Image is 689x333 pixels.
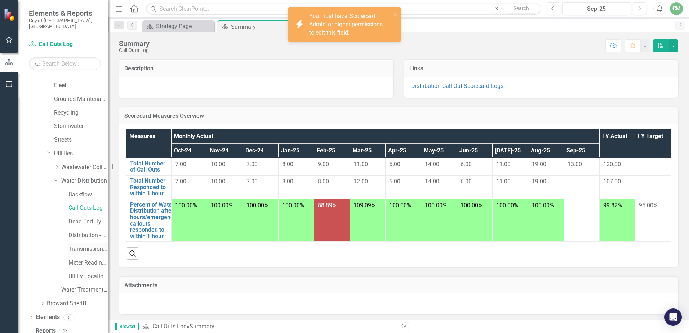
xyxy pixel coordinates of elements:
span: 9.00 [318,161,329,168]
a: Streets [54,136,108,144]
span: 100.00% [389,202,411,209]
span: 6.00 [461,178,472,185]
span: 5.00 [389,178,400,185]
span: 11.00 [496,161,511,168]
span: 8.00 [318,178,329,185]
a: Broward Sheriff [47,299,108,308]
a: Fleet [54,81,108,90]
img: ClearPoint Strategy [4,8,16,21]
span: 99.82% [603,202,622,209]
span: 5.00 [389,161,400,168]
a: Meter Reading ([PERSON_NAME]) [68,259,108,267]
a: Call Outs Log [152,323,187,330]
span: 107.00 [603,178,621,185]
a: Call Outs Log [29,40,101,49]
div: Sep-25 [565,5,628,13]
span: 8.00 [282,178,293,185]
a: Backflow [68,191,108,199]
a: Dead End Hydrant Flushing Log [68,218,108,226]
span: 100.00% [246,202,268,209]
h3: Description [124,65,388,72]
a: Percent of Water Distribution after-hours/emergency callouts responded to within 1 hour [130,201,176,240]
div: Strategy Page [156,22,213,31]
span: Elements & Reports [29,9,101,18]
a: Utilities [54,150,108,158]
span: 100.00% [425,202,447,209]
span: 7.00 [175,178,186,185]
span: 11.00 [354,161,368,168]
div: Summary [231,22,288,31]
span: 100.00% [282,202,304,209]
span: 7.00 [175,161,186,168]
a: Distribution Call Out Scorecard Logs [411,83,503,89]
div: 5 [63,314,75,320]
h3: Links [409,65,673,72]
span: 14.00 [425,178,439,185]
span: 100.00% [532,202,554,209]
span: 8.00 [282,161,293,168]
a: Grounds Maintenance [54,95,108,103]
span: 10.00 [211,178,225,185]
span: 100.00% [461,202,483,209]
span: 6.00 [461,161,472,168]
span: 19.00 [532,178,546,185]
div: Summary [119,40,150,48]
span: 10.00 [211,161,225,168]
a: Total Number Responded to within 1 hour [130,178,168,197]
a: Recycling [54,109,108,117]
span: 13.00 [568,161,582,168]
span: 88.89% [318,202,337,209]
a: Elements [36,313,60,321]
span: 14.00 [425,161,439,168]
span: 7.00 [246,161,258,168]
a: Wastewater Collection [61,163,108,172]
div: Call Outs Log [119,48,150,53]
span: Browser [115,323,139,330]
span: 7.00 [246,178,258,185]
span: 95.00% [639,202,658,209]
span: 100.00% [175,202,197,209]
input: Search Below... [29,57,101,70]
span: Search [514,5,529,11]
a: Total Number of Call Outs [130,160,168,173]
input: Search ClearPoint... [146,3,541,15]
div: Summary [190,323,214,330]
small: City of [GEOGRAPHIC_DATA], [GEOGRAPHIC_DATA] [29,18,101,30]
a: Utility Location Requests [68,272,108,281]
a: Transmission and Distribution [68,245,108,253]
button: Search [503,4,539,14]
button: close [393,10,398,18]
span: 109.09% [354,202,375,209]
button: CM [670,2,683,15]
a: Water Treatment Plant [61,286,108,294]
span: 120.00 [603,161,621,168]
span: 19.00 [532,161,546,168]
h3: Scorecard Measures Overview [124,113,673,119]
div: » [142,323,393,331]
div: You must have 'Scorecard Admin' or higher permissions to edit this field. [309,12,391,37]
button: Sep-25 [562,2,631,15]
span: 100.00% [496,202,518,209]
span: 100.00% [211,202,233,209]
h3: Attachments [124,282,673,289]
a: Stormwater [54,122,108,130]
div: Open Intercom Messenger [664,308,682,326]
a: Call Outs Log [68,204,108,212]
span: 12.00 [354,178,368,185]
span: 11.00 [496,178,511,185]
a: Water Distribution [61,177,108,185]
a: Strategy Page [144,22,213,31]
a: Distribution - inactive scorecard (combined with transmission in [DATE]) [68,231,108,240]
